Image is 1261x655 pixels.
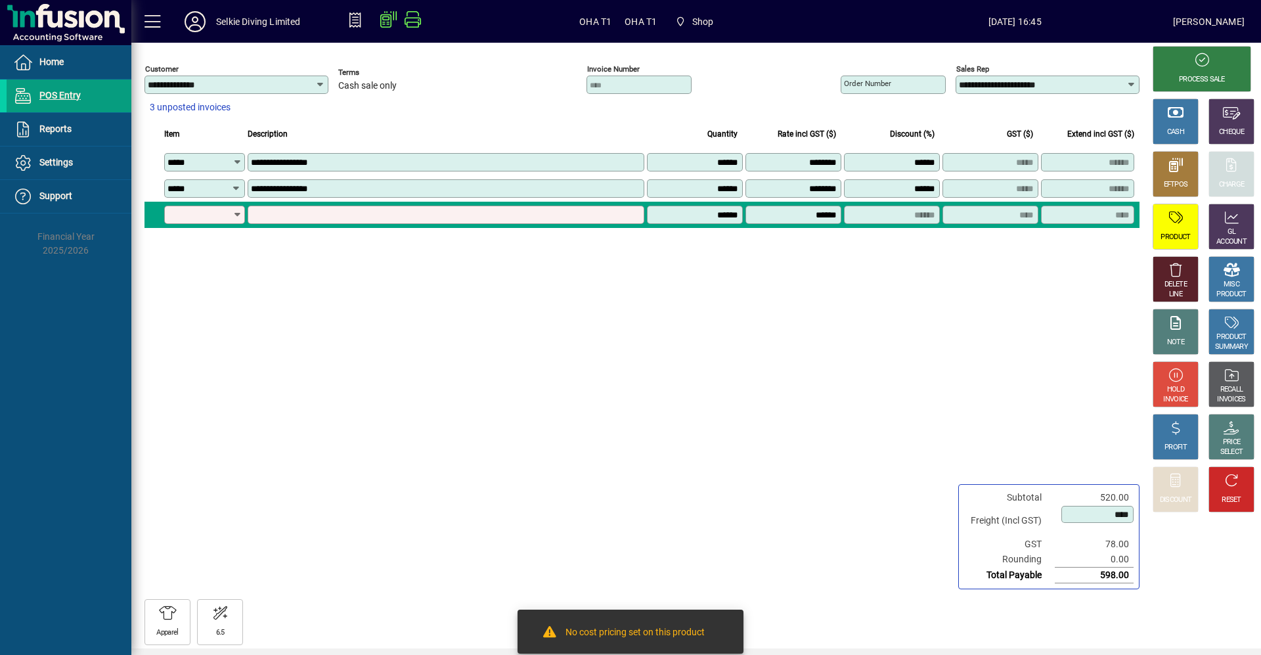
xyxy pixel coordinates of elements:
[625,11,657,32] span: OHA T1
[1222,495,1241,505] div: RESET
[1216,237,1247,247] div: ACCOUNT
[39,157,73,168] span: Settings
[844,79,891,88] mat-label: Order number
[39,124,72,134] span: Reports
[1167,385,1184,395] div: HOLD
[1160,495,1191,505] div: DISCOUNT
[670,10,719,34] span: Shop
[39,90,81,101] span: POS Entry
[156,628,178,638] div: Apparel
[579,11,611,32] span: OHA T1
[150,101,231,114] span: 3 unposted invoices
[1164,443,1187,453] div: PROFIT
[964,505,1055,537] td: Freight (Incl GST)
[964,552,1055,568] td: Rounding
[164,127,180,141] span: Item
[338,68,417,77] span: Terms
[145,64,179,74] mat-label: Customer
[778,127,836,141] span: Rate incl GST ($)
[1055,490,1134,505] td: 520.00
[7,46,131,79] a: Home
[1220,447,1243,457] div: SELECT
[1217,395,1245,405] div: INVOICES
[1161,233,1190,242] div: PRODUCT
[1179,75,1225,85] div: PROCESS SALE
[1223,438,1241,447] div: PRICE
[1164,180,1188,190] div: EFTPOS
[1228,227,1236,237] div: GL
[174,10,216,34] button: Profile
[1220,385,1243,395] div: RECALL
[7,113,131,146] a: Reports
[964,568,1055,583] td: Total Payable
[1167,338,1184,348] div: NOTE
[39,56,64,67] span: Home
[216,628,225,638] div: 6.5
[707,127,738,141] span: Quantity
[1164,280,1187,290] div: DELETE
[1173,11,1245,32] div: [PERSON_NAME]
[1215,342,1248,352] div: SUMMARY
[1224,280,1239,290] div: MISC
[1055,552,1134,568] td: 0.00
[7,147,131,179] a: Settings
[587,64,640,74] mat-label: Invoice number
[1216,290,1246,300] div: PRODUCT
[1055,568,1134,583] td: 598.00
[248,127,288,141] span: Description
[1219,127,1244,137] div: CHEQUE
[216,11,301,32] div: Selkie Diving Limited
[890,127,935,141] span: Discount (%)
[338,81,397,91] span: Cash sale only
[565,625,705,641] div: No cost pricing set on this product
[1055,537,1134,552] td: 78.00
[7,180,131,213] a: Support
[1067,127,1134,141] span: Extend incl GST ($)
[692,11,714,32] span: Shop
[1219,180,1245,190] div: CHARGE
[1007,127,1033,141] span: GST ($)
[39,191,72,201] span: Support
[1163,395,1187,405] div: INVOICE
[956,64,989,74] mat-label: Sales rep
[1167,127,1184,137] div: CASH
[144,96,236,120] button: 3 unposted invoices
[1169,290,1182,300] div: LINE
[964,490,1055,505] td: Subtotal
[857,11,1173,32] span: [DATE] 16:45
[964,537,1055,552] td: GST
[1216,332,1246,342] div: PRODUCT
